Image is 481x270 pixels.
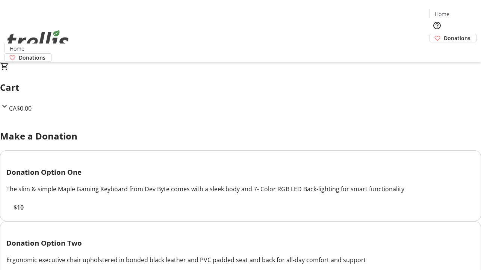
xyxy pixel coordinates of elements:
[6,238,475,248] h3: Donation Option Two
[444,34,470,42] span: Donations
[6,167,475,177] h3: Donation Option One
[6,255,475,264] div: Ergonomic executive chair upholstered in bonded black leather and PVC padded seat and back for al...
[10,45,24,52] span: Home
[430,42,445,57] button: Cart
[5,22,71,59] img: Orient E2E Organization L6a7ip8TWr's Logo
[5,53,51,62] a: Donations
[9,104,32,112] span: CA$0.00
[6,184,475,193] div: The slim & simple Maple Gaming Keyboard from Dev Byte comes with a sleek body and 7- Color RGB LE...
[435,10,449,18] span: Home
[5,45,29,52] a: Home
[430,18,445,33] button: Help
[14,203,24,212] span: $10
[19,54,45,61] span: Donations
[430,10,454,18] a: Home
[430,34,476,42] a: Donations
[6,203,30,212] button: $10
